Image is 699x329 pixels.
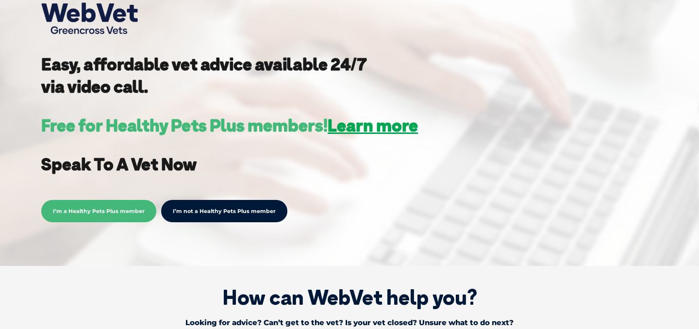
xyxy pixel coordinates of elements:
[41,117,418,134] h3: Free for Healthy Pets Plus members!
[161,200,287,222] a: I’m not a Healthy Pets Plus member
[41,206,156,215] a: I’m a Healthy Pets Plus member
[15,285,684,310] h1: How can WebVet help you?
[41,53,367,97] strong: Easy, affordable vet advice available 24/7 via video call.
[41,153,197,175] strong: Speak To A Vet Now
[41,200,156,222] span: I’m a Healthy Pets Plus member
[328,115,418,136] a: Learn more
